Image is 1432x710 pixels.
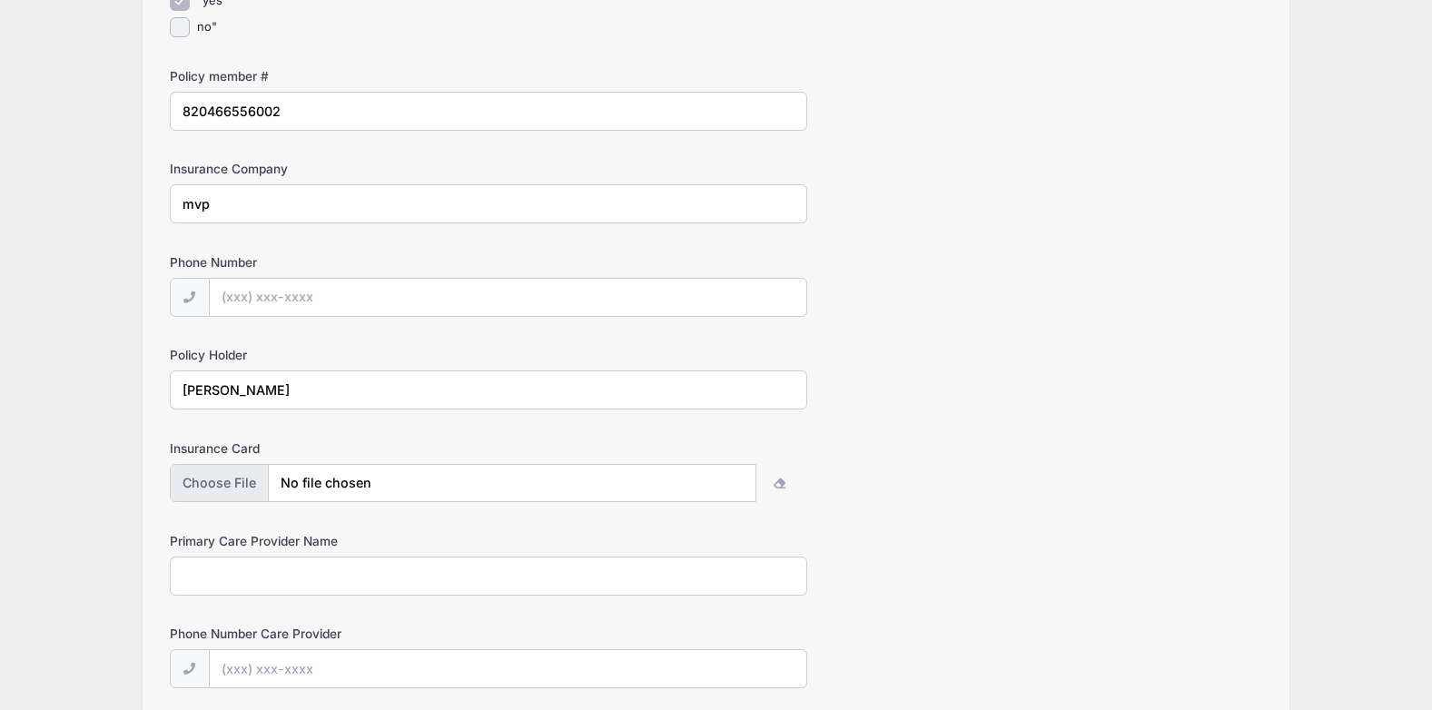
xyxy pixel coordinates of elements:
label: Insurance Company [170,160,534,178]
label: Policy member # [170,67,534,85]
label: Phone Number [170,253,534,271]
label: Phone Number Care Provider [170,625,534,643]
input: (xxx) xxx-xxxx [209,278,807,317]
label: Primary Care Provider Name [170,532,534,550]
input: (xxx) xxx-xxxx [209,649,807,688]
label: Policy Holder [170,346,534,364]
label: no" [197,18,217,36]
label: Insurance Card [170,439,534,458]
